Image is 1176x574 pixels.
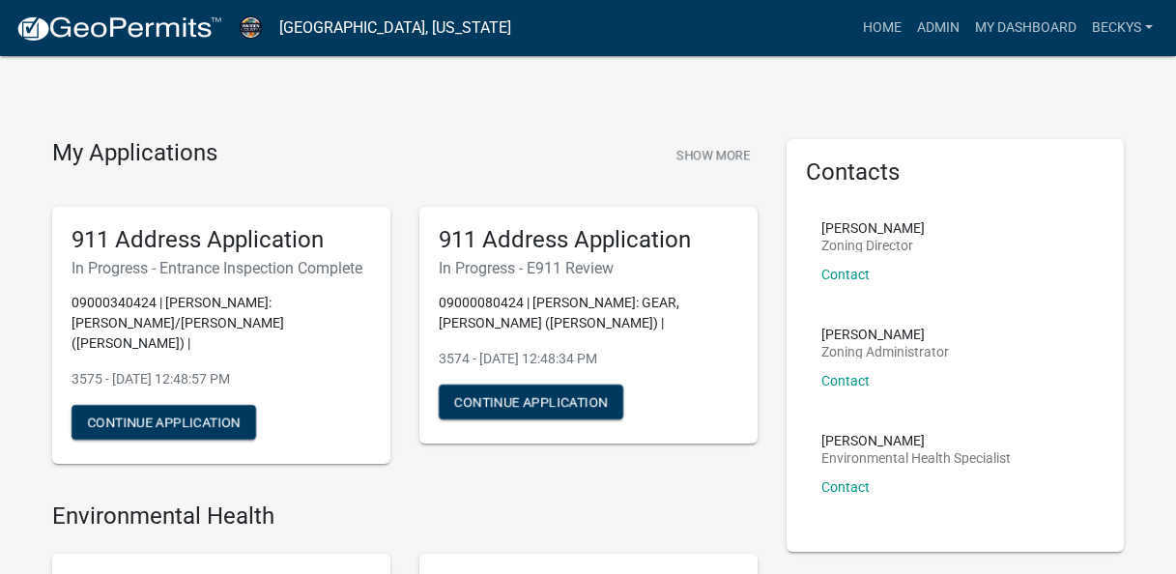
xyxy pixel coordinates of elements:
p: 09000080424 | [PERSON_NAME]: GEAR, [PERSON_NAME] ([PERSON_NAME]) | [439,293,738,333]
h6: In Progress - Entrance Inspection Complete [72,259,371,277]
a: My Dashboard [967,10,1084,46]
p: Environmental Health Specialist [821,451,1011,465]
p: [PERSON_NAME] [821,328,949,341]
a: beckys [1084,10,1161,46]
a: Contact [821,373,870,388]
p: Zoning Administrator [821,345,949,359]
h5: 911 Address Application [72,226,371,254]
img: Warren County, Iowa [238,14,264,41]
a: Home [855,10,909,46]
p: 3574 - [DATE] 12:48:34 PM [439,349,738,369]
p: Zoning Director [821,239,925,252]
h4: My Applications [52,139,217,168]
p: [PERSON_NAME] [821,434,1011,447]
a: Admin [909,10,967,46]
h4: Environmental Health [52,502,758,531]
h6: In Progress - E911 Review [439,259,738,277]
button: Continue Application [72,405,256,440]
h5: 911 Address Application [439,226,738,254]
p: [PERSON_NAME] [821,221,925,235]
button: Continue Application [439,385,623,419]
a: [GEOGRAPHIC_DATA], [US_STATE] [279,12,511,44]
p: 3575 - [DATE] 12:48:57 PM [72,369,371,389]
h5: Contacts [806,158,1105,187]
p: 09000340424 | [PERSON_NAME]: [PERSON_NAME]/[PERSON_NAME] ([PERSON_NAME]) | [72,293,371,354]
a: Contact [821,267,870,282]
button: Show More [669,139,758,171]
a: Contact [821,479,870,495]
